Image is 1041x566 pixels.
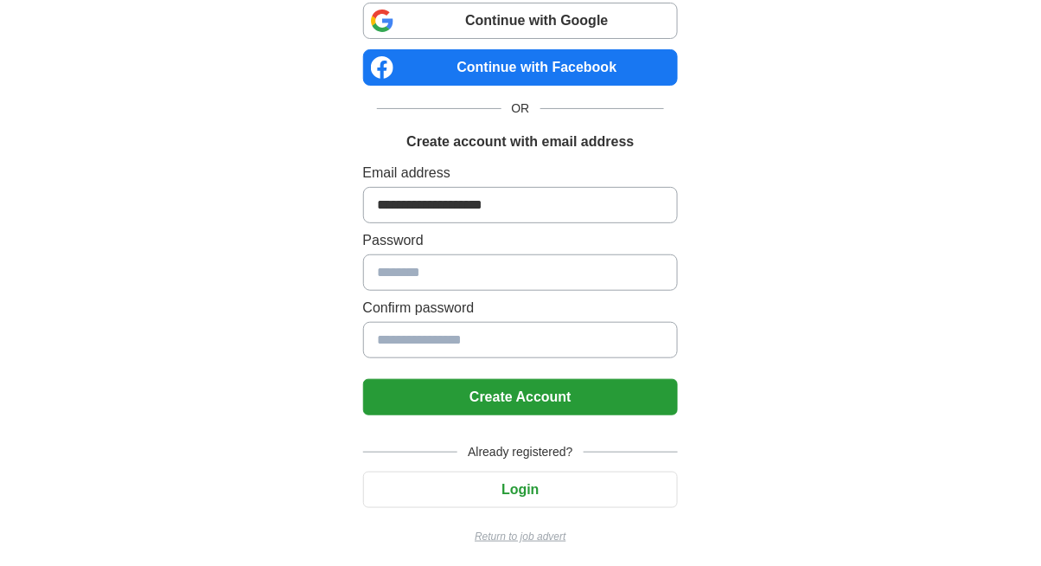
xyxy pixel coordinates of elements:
[363,379,679,415] button: Create Account
[363,482,679,497] a: Login
[363,49,679,86] a: Continue with Facebook
[363,298,679,318] label: Confirm password
[501,100,540,118] span: OR
[363,529,679,544] a: Return to job advert
[363,472,679,508] button: Login
[406,132,634,152] h1: Create account with email address
[457,443,583,461] span: Already registered?
[363,3,679,39] a: Continue with Google
[363,163,679,183] label: Email address
[363,230,679,251] label: Password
